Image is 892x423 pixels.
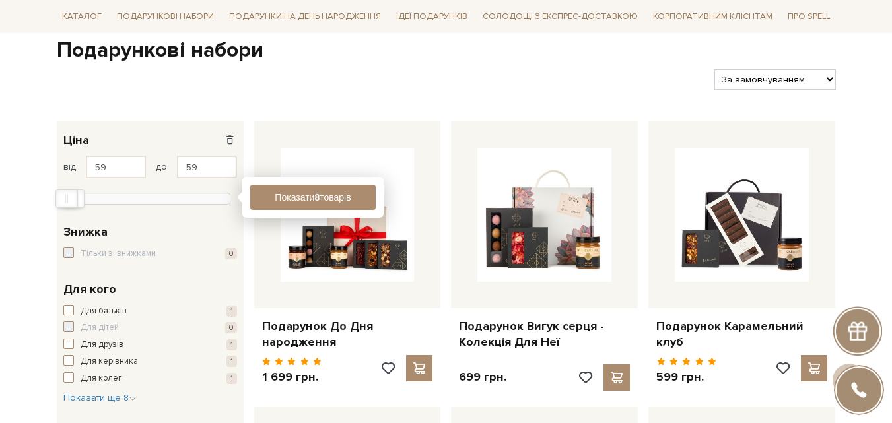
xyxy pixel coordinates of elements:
span: Для колег [81,372,122,385]
span: Показати ще 8 [63,392,137,403]
span: 0 [225,322,237,333]
span: Про Spell [782,7,835,27]
button: Для дітей 0 [63,321,237,335]
a: Солодощі з експрес-доставкою [477,5,643,28]
a: Корпоративним клієнтам [648,5,778,28]
button: Тільки зі знижками 0 [63,247,237,261]
span: Ціна [63,131,89,149]
span: Знижка [63,223,108,241]
button: Для керівника 1 [63,355,237,368]
span: Для керівника [81,355,138,368]
button: Для колег 1 [63,372,237,385]
a: Подарунок Карамельний клуб [656,319,827,350]
span: Ідеї подарунків [391,7,473,27]
div: Max [55,189,78,208]
span: Подарункові набори [112,7,219,27]
span: 1 [226,339,237,350]
h1: Подарункові набори [57,37,836,65]
span: 1 [226,373,237,384]
input: Ціна [177,156,237,178]
span: 1 [226,356,237,367]
span: від [63,161,76,173]
button: Для друзів 1 [63,339,237,352]
span: Каталог [57,7,107,27]
b: 8 [314,192,320,203]
button: Показати8товарів [250,185,376,210]
input: Ціна [86,156,146,178]
p: 599 грн. [656,370,716,385]
span: Для друзів [81,339,123,352]
span: до [156,161,167,173]
span: Тільки зі знижками [81,247,156,261]
button: Показати ще 8 [63,391,137,405]
span: Для дітей [81,321,119,335]
span: 0 [225,248,237,259]
a: Подарунок До Дня народження [262,319,433,350]
a: Подарунок Вигук серця - Колекція Для Неї [459,319,630,350]
p: 699 грн. [459,370,506,385]
span: 1 [226,306,237,317]
p: 1 699 грн. [262,370,322,385]
button: Для батьків 1 [63,305,237,318]
span: Для батьків [81,305,127,318]
span: Подарунки на День народження [224,7,386,27]
span: Для кого [63,280,116,298]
